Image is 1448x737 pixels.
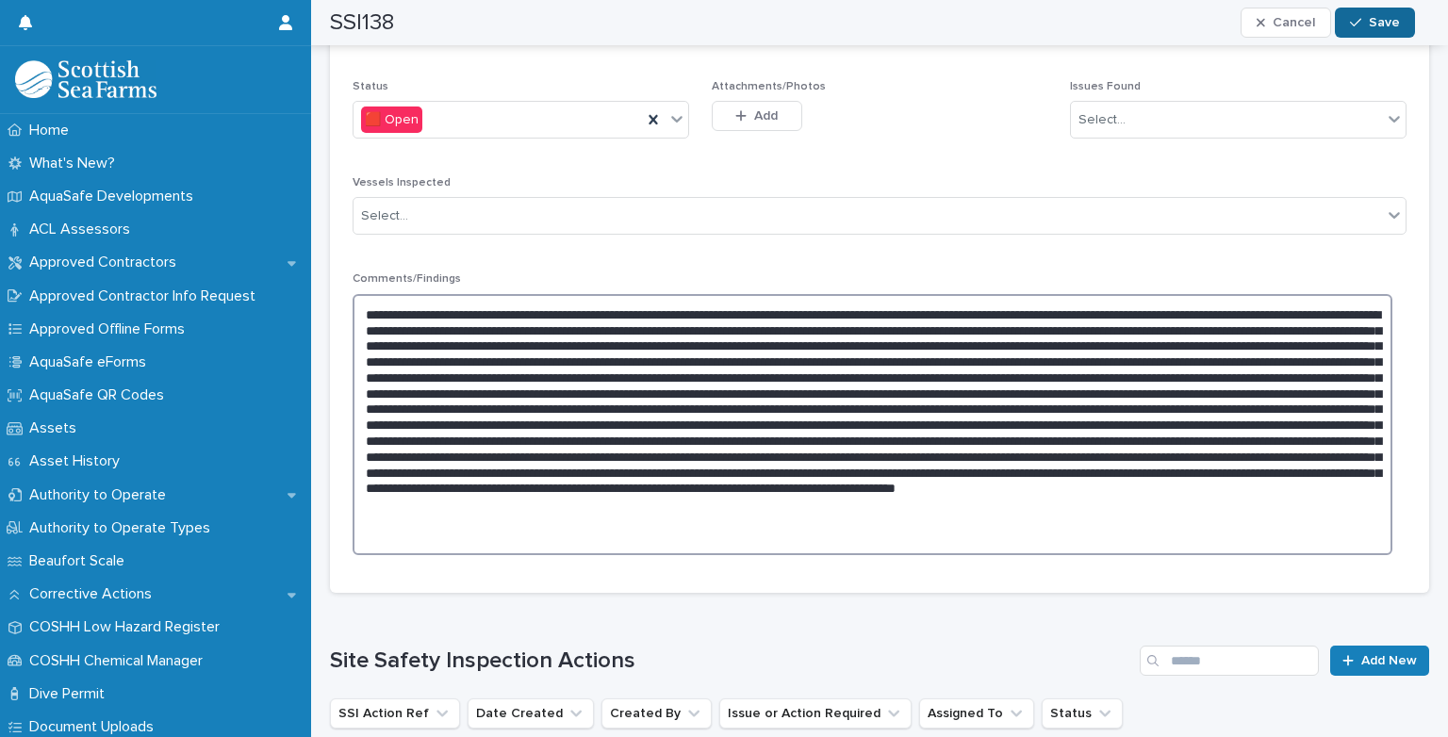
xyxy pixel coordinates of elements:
[353,177,451,188] span: Vessels Inspected
[22,353,161,371] p: AquaSafe eForms
[22,122,84,139] p: Home
[22,221,145,238] p: ACL Assessors
[1273,16,1315,29] span: Cancel
[22,320,200,338] p: Approved Offline Forms
[22,188,208,205] p: AquaSafe Developments
[15,60,156,98] img: bPIBxiqnSb2ggTQWdOVV
[22,452,135,470] p: Asset History
[1070,81,1141,92] span: Issues Found
[919,698,1034,729] button: Assigned To
[719,698,912,729] button: Issue or Action Required
[361,206,408,226] div: Select...
[330,698,460,729] button: SSI Action Ref
[1042,698,1123,729] button: Status
[1330,646,1429,676] a: Add New
[22,287,271,305] p: Approved Contractor Info Request
[1369,16,1400,29] span: Save
[22,519,225,537] p: Authority to Operate Types
[22,254,191,271] p: Approved Contractors
[22,685,120,703] p: Dive Permit
[712,81,826,92] span: Attachments/Photos
[1335,8,1415,38] button: Save
[1140,646,1319,676] input: Search
[22,486,181,504] p: Authority to Operate
[361,106,422,134] div: 🟥 Open
[754,109,778,123] span: Add
[712,101,802,131] button: Add
[22,618,235,636] p: COSHH Low Hazard Register
[330,647,1132,675] h1: Site Safety Inspection Actions
[1241,8,1331,38] button: Cancel
[1078,110,1126,130] div: Select...
[330,9,394,37] h2: SSI138
[22,155,130,172] p: What's New?
[353,81,388,92] span: Status
[353,273,461,285] span: Comments/Findings
[22,718,169,736] p: Document Uploads
[468,698,594,729] button: Date Created
[22,652,218,670] p: COSHH Chemical Manager
[22,419,91,437] p: Assets
[22,585,167,603] p: Corrective Actions
[22,386,179,404] p: AquaSafe QR Codes
[1361,654,1417,667] span: Add New
[22,552,140,570] p: Beaufort Scale
[601,698,712,729] button: Created By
